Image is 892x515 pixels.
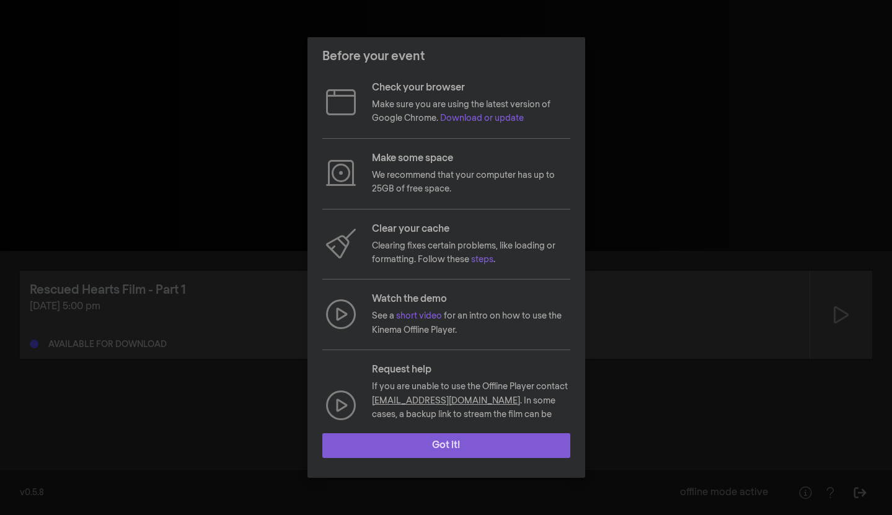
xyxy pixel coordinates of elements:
[372,292,570,307] p: Watch the demo
[372,222,570,237] p: Clear your cache
[372,151,570,166] p: Make some space
[322,433,570,458] button: Got it!
[372,239,570,267] p: Clearing fixes certain problems, like loading or formatting. Follow these .
[307,37,585,76] header: Before your event
[440,114,524,123] a: Download or update
[372,363,570,377] p: Request help
[372,169,570,196] p: We recommend that your computer has up to 25GB of free space.
[372,81,570,95] p: Check your browser
[471,255,493,264] a: steps
[372,309,570,337] p: See a for an intro on how to use the Kinema Offline Player.
[372,98,570,126] p: Make sure you are using the latest version of Google Chrome.
[372,380,570,449] p: If you are unable to use the Offline Player contact . In some cases, a backup link to stream the ...
[372,397,520,405] a: [EMAIL_ADDRESS][DOMAIN_NAME]
[396,312,442,320] a: short video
